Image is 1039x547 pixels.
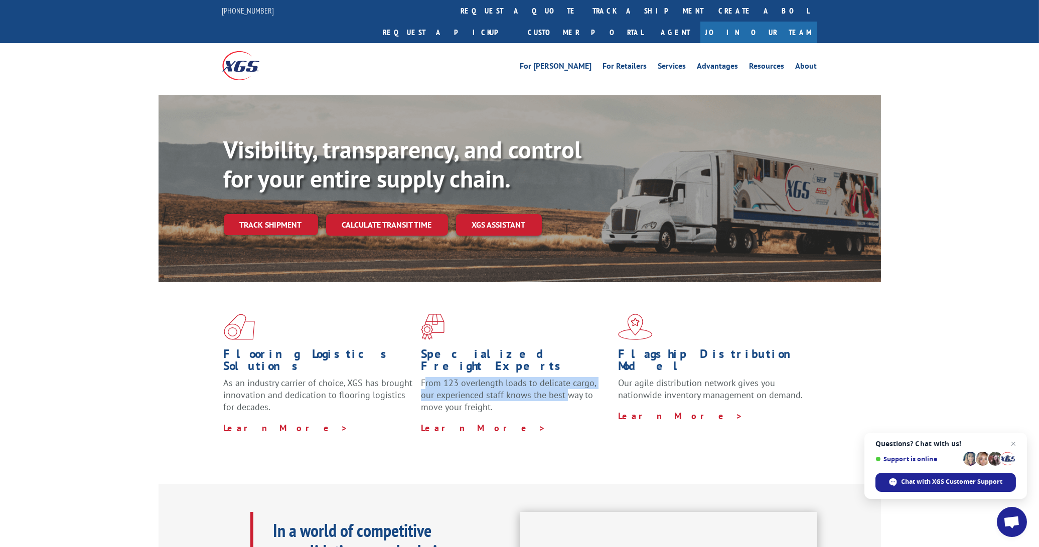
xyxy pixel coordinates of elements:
a: Customer Portal [521,22,651,43]
div: Open chat [997,507,1027,537]
a: Services [658,62,686,73]
span: Our agile distribution network gives you nationwide inventory management on demand. [618,377,803,401]
a: Request a pickup [376,22,521,43]
a: Resources [750,62,785,73]
a: Learn More > [421,422,546,434]
a: XGS ASSISTANT [456,214,542,236]
span: Chat with XGS Customer Support [902,477,1003,486]
a: For [PERSON_NAME] [520,62,592,73]
b: Visibility, transparency, and control for your entire supply chain. [224,134,582,194]
h1: Specialized Freight Experts [421,348,611,377]
a: About [796,62,817,73]
a: Learn More > [618,410,743,422]
a: Advantages [697,62,738,73]
a: For Retailers [603,62,647,73]
span: As an industry carrier of choice, XGS has brought innovation and dedication to flooring logistics... [224,377,413,413]
span: Close chat [1007,438,1019,450]
p: From 123 overlength loads to delicate cargo, our experienced staff knows the best way to move you... [421,377,611,422]
div: Chat with XGS Customer Support [875,473,1016,492]
a: [PHONE_NUMBER] [222,6,274,16]
a: Agent [651,22,700,43]
img: xgs-icon-flagship-distribution-model-red [618,314,653,340]
img: xgs-icon-focused-on-flooring-red [421,314,444,340]
span: Questions? Chat with us! [875,440,1016,448]
h1: Flooring Logistics Solutions [224,348,413,377]
h1: Flagship Distribution Model [618,348,808,377]
span: Support is online [875,455,960,463]
a: Join Our Team [700,22,817,43]
a: Learn More > [224,422,349,434]
a: Track shipment [224,214,318,235]
a: Calculate transit time [326,214,448,236]
img: xgs-icon-total-supply-chain-intelligence-red [224,314,255,340]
